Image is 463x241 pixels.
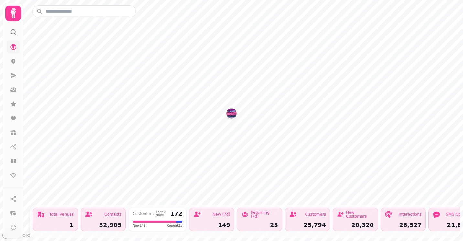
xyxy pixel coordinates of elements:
[104,212,122,216] div: Contacts
[133,212,154,216] div: Customers
[133,223,146,228] span: New 149
[305,212,326,216] div: Customers
[226,108,237,119] button: Clapham Grand
[193,222,230,228] div: 149
[226,108,237,120] div: Map marker
[167,223,182,228] span: Repeat 23
[37,222,74,228] div: 1
[2,232,30,239] a: Mapbox logo
[49,212,74,216] div: Total Venues
[399,212,422,216] div: Interactions
[212,212,230,216] div: New (7d)
[85,222,122,228] div: 32,905
[346,211,374,218] div: New Customers
[156,211,168,217] div: Last 7 days
[170,211,182,217] div: 172
[385,222,422,228] div: 26,527
[241,222,278,228] div: 23
[289,222,326,228] div: 25,794
[337,222,374,228] div: 20,320
[251,211,278,218] div: Returning (7d)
